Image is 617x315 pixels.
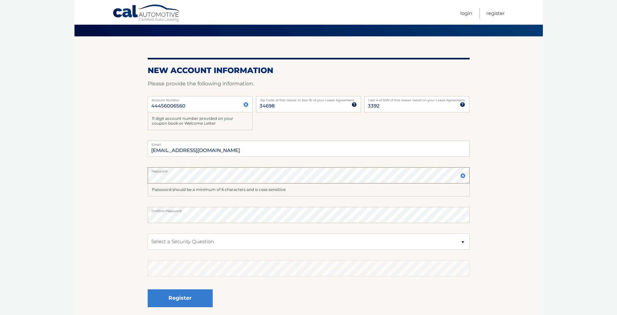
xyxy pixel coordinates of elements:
img: tooltip.svg [352,102,357,107]
input: SSN or EIN (last 4 digits only) [364,96,469,112]
button: Register [148,289,213,307]
p: Please provide the following information. [148,79,470,88]
div: 11 digit account number provided on your coupon book or Welcome Letter [148,112,253,130]
label: Account Number [148,96,253,101]
input: Zip Code [256,96,361,112]
img: close.svg [243,102,248,107]
img: close.svg [460,173,465,178]
label: Password [148,167,470,172]
h2: New Account Information [148,66,470,75]
img: tooltip.svg [460,102,465,107]
label: Email [148,141,470,146]
a: Cal Automotive [113,4,181,23]
a: Register [486,8,505,19]
a: Login [460,8,472,19]
input: Email [148,141,470,157]
label: Confirm Password [148,207,470,212]
input: Account Number [148,96,253,112]
label: Zip Code of first lessee in box 1b of your Lease Agreement [256,96,361,101]
label: Last 4 of SSN of first lessee listed on your Lease Agreement [364,96,469,101]
div: Password should be a minimum of 6 characters and is case sensitive [148,183,470,196]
